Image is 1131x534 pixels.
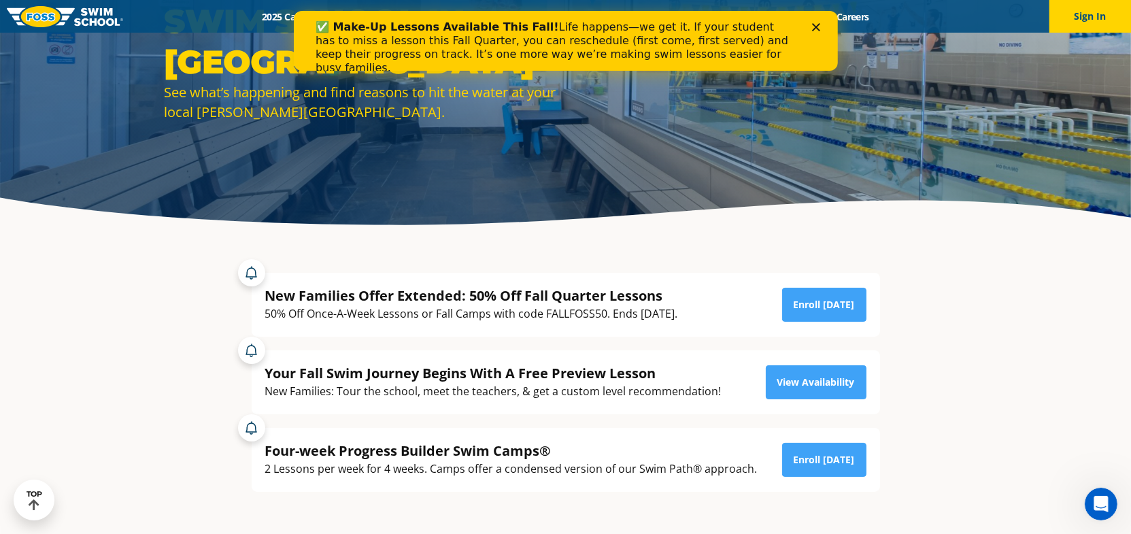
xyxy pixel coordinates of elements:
[265,382,722,401] div: New Families: Tour the school, meet the teachers, & get a custom level recommendation!
[265,460,758,478] div: 2 Lessons per week for 4 weeks. Camps offer a condensed version of our Swim Path® approach.
[265,305,678,323] div: 50% Off Once-A-Week Lessons or Fall Camps with code FALLFOSS50. Ends [DATE].
[265,441,758,460] div: Four-week Progress Builder Swim Camps®
[294,11,838,71] iframe: Intercom live chat banner
[781,10,824,23] a: Blog
[250,10,335,23] a: 2025 Calendar
[265,364,722,382] div: Your Fall Swim Journey Begins With A Free Preview Lesson
[511,10,638,23] a: About [PERSON_NAME]
[27,490,42,511] div: TOP
[766,365,866,399] a: View Availability
[782,288,866,322] a: Enroll [DATE]
[518,12,532,20] div: Close
[824,10,881,23] a: Careers
[782,443,866,477] a: Enroll [DATE]
[335,10,392,23] a: Schools
[22,10,501,64] div: Life happens—we get it. If your student has to miss a lesson this Fall Quarter, you can reschedul...
[265,286,678,305] div: New Families Offer Extended: 50% Off Fall Quarter Lessons
[392,10,511,23] a: Swim Path® Program
[22,10,265,22] b: ✅ Make-Up Lessons Available This Fall!
[638,10,782,23] a: Swim Like [PERSON_NAME]
[7,6,123,27] img: FOSS Swim School Logo
[164,82,558,122] div: See what’s happening and find reasons to hit the water at your local [PERSON_NAME][GEOGRAPHIC_DATA].
[1085,488,1117,520] iframe: Intercom live chat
